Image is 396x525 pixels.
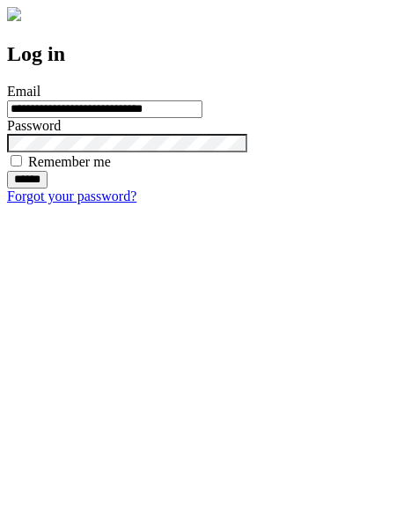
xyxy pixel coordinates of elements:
label: Remember me [28,154,111,169]
h2: Log in [7,42,389,66]
img: logo-4e3dc11c47720685a147b03b5a06dd966a58ff35d612b21f08c02c0306f2b779.png [7,7,21,21]
a: Forgot your password? [7,189,136,203]
label: Email [7,84,40,99]
label: Password [7,118,61,133]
